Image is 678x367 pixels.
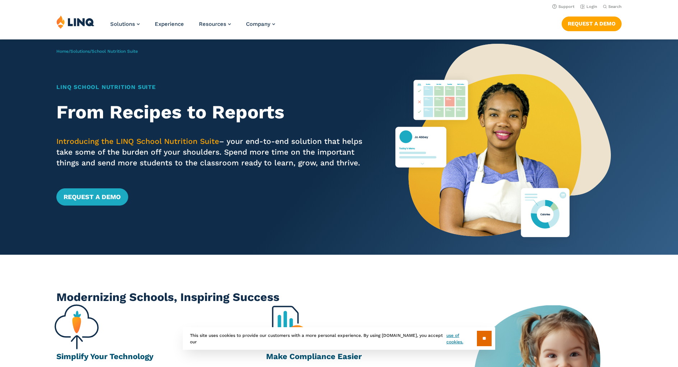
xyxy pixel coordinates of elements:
[56,188,128,206] a: Request a Demo
[56,289,621,305] h2: Modernizing Schools, Inspiring Success
[155,21,184,27] a: Experience
[56,15,94,29] img: LINQ | K‑12 Software
[199,21,226,27] span: Resources
[552,4,575,9] a: Support
[110,21,140,27] a: Solutions
[110,15,275,39] nav: Primary Navigation
[56,83,368,91] h1: LINQ School Nutrition Suite
[562,15,622,31] nav: Button Navigation
[92,49,138,54] span: School Nutrition Suite
[183,327,495,350] div: This site uses cookies to provide our customers with a more personal experience. By using [DOMAIN...
[56,49,69,54] a: Home
[110,21,135,27] span: Solutions
[246,21,270,27] span: Company
[603,4,622,9] button: Open Search Bar
[70,49,90,54] a: Solutions
[580,4,597,9] a: Login
[56,136,368,168] p: – your end-to-end solution that helps take some of the burden off your shoulders. Spend more time...
[199,21,231,27] a: Resources
[395,39,611,255] img: Nutrition Suite Launch
[56,137,219,146] span: Introducing the LINQ School Nutrition Suite
[246,21,275,27] a: Company
[56,49,138,54] span: / /
[608,4,622,9] span: Search
[56,102,368,123] h2: From Recipes to Reports
[446,332,477,345] a: use of cookies.
[562,17,622,31] a: Request a Demo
